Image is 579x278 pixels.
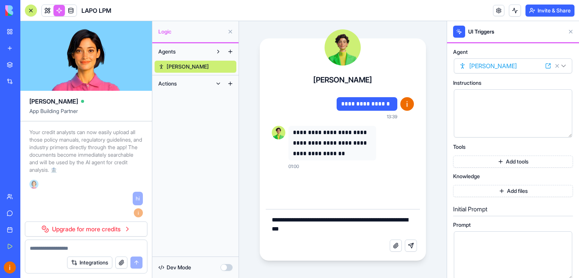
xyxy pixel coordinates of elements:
[453,144,466,150] span: Tools
[453,185,573,197] button: Add files
[5,5,52,16] img: logo
[390,240,402,252] button: Attach file
[158,28,224,35] span: Logic
[453,174,480,179] span: Knowledge
[158,48,176,55] span: Agents
[468,27,562,36] span: UI Triggers
[4,261,16,273] img: ACg8ocLB9P26u4z_XfVqqZv23IIy26lOVRMs5a5o78UrcOGifJo1jA=s96-c
[453,80,481,86] span: Instructions
[29,180,38,189] img: Ella_00000_wcx2te.png
[400,97,414,111] img: ACg8ocLB9P26u4z_XfVqqZv23IIy26lOVRMs5a5o78UrcOGifJo1jA=s96-c
[405,240,417,252] button: Send message
[29,97,78,106] span: [PERSON_NAME]
[158,80,177,87] span: Actions
[288,163,299,170] span: 01:00
[155,61,236,73] a: [PERSON_NAME]
[453,205,573,214] h5: Initial Prompt
[167,264,191,271] span: Dev Mode
[453,49,468,55] span: Agent
[155,46,212,58] button: Agents
[81,6,111,15] span: LAPO LPM
[25,221,147,237] a: Upgrade for more credits
[155,78,212,90] button: Actions
[453,156,573,168] button: Add tools
[272,126,285,139] img: Morgan_image.png
[525,5,574,17] button: Invite & Share
[67,257,112,269] button: Integrations
[29,128,143,174] p: Your credit analysts can now easily upload all those policy manuals, regulatory guidelines, and i...
[313,75,372,85] h4: [PERSON_NAME]
[134,208,143,217] img: ACg8ocLB9P26u4z_XfVqqZv23IIy26lOVRMs5a5o78UrcOGifJo1jA=s96-c
[453,222,471,228] span: Prompt
[29,107,143,121] span: App Building Partner
[136,195,140,202] span: hi
[167,63,209,70] span: [PERSON_NAME]
[387,114,397,120] span: 13:39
